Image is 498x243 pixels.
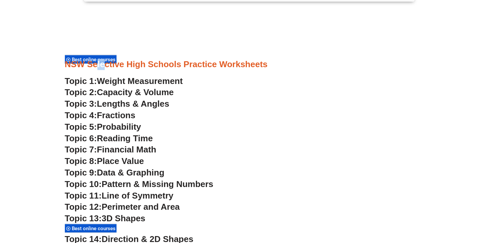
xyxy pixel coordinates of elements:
[65,110,136,120] a: Topic 4:Fractions
[97,76,183,86] span: Weight Measurement
[65,133,153,143] a: Topic 6:Reading Time
[97,156,144,166] span: Place Value
[102,202,180,212] span: Perimeter and Area
[65,87,97,97] span: Topic 2:
[65,202,180,212] a: Topic 12:Perimeter and Area
[72,226,118,231] span: Best online courses
[97,87,173,97] span: Capacity & Volume
[97,168,164,177] span: Data & Graphing
[65,145,156,154] a: Topic 7:Financial Math
[102,179,213,189] span: Pattern & Missing Numbers
[65,99,97,109] span: Topic 3:
[65,213,102,223] span: Topic 13:
[102,191,173,201] span: Line of Symmetry
[65,122,97,132] span: Topic 5:
[65,99,170,109] a: Topic 3:Lengths & Angles
[97,145,156,154] span: Financial Math
[65,202,102,212] span: Topic 12:
[65,179,213,189] a: Topic 10:Pattern & Missing Numbers
[97,133,153,143] span: Reading Time
[65,168,97,177] span: Topic 9:
[65,133,97,143] span: Topic 6:
[65,156,144,166] a: Topic 8:Place Value
[65,59,433,70] h3: NSW Selective High Schools Practice Worksheets
[102,213,145,223] span: 3D Shapes
[65,191,102,201] span: Topic 11:
[65,213,145,223] a: Topic 13:3D Shapes
[97,122,141,132] span: Probability
[65,145,97,154] span: Topic 7:
[97,99,169,109] span: Lengths & Angles
[65,122,141,132] a: Topic 5:Probability
[65,110,97,120] span: Topic 4:
[65,87,174,97] a: Topic 2:Capacity & Volume
[65,156,97,166] span: Topic 8:
[97,110,135,120] span: Fractions
[65,179,102,189] span: Topic 10:
[65,168,165,177] a: Topic 9:Data & Graphing
[65,191,173,201] a: Topic 11:Line of Symmetry
[65,76,97,86] span: Topic 1:
[65,224,117,233] div: Best online courses
[65,76,183,86] a: Topic 1:Weight Measurement
[388,169,498,243] iframe: Chat Widget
